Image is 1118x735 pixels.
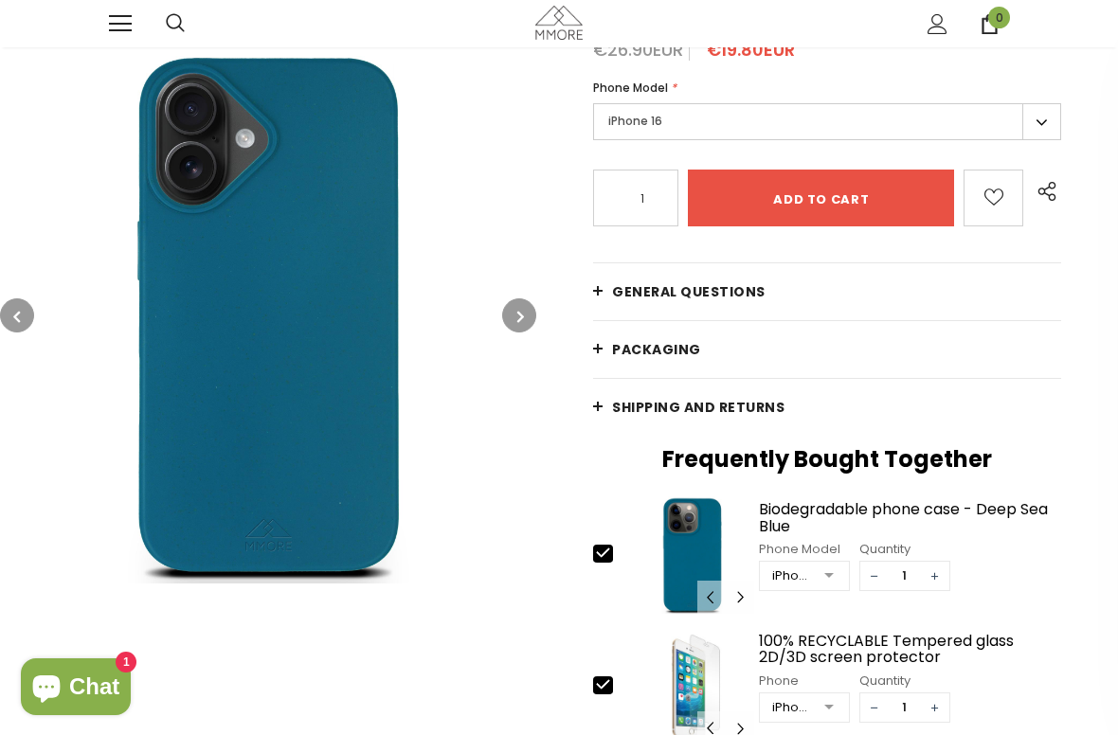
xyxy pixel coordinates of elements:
[593,263,1061,320] a: General Questions
[593,103,1061,140] label: iPhone 16
[593,445,1061,474] h2: Frequently Bought Together
[921,562,949,590] span: +
[612,398,784,417] span: Shipping and returns
[593,379,1061,436] a: Shipping and returns
[759,633,1061,666] a: 100% RECYCLABLE Tempered glass 2D/3D screen protector
[860,562,889,590] span: −
[772,566,811,585] div: iPhone 14 Pro Max
[535,6,583,39] img: MMORE Cases
[593,80,668,96] span: Phone Model
[688,170,954,226] input: Add to cart
[15,658,136,720] inbox-online-store-chat: Shopify online store chat
[593,321,1061,378] a: PACKAGING
[759,540,850,559] div: Phone Model
[612,282,766,301] span: General Questions
[859,540,950,559] div: Quantity
[759,501,1061,534] a: Biodegradable phone case - Deep Sea Blue
[593,38,683,62] span: €26.90EUR
[612,340,701,359] span: PACKAGING
[707,38,795,62] span: €19.80EUR
[980,14,1000,34] a: 0
[988,7,1010,28] span: 0
[631,496,753,614] img: Biodegradable phone case - Deep Sea Blue image 9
